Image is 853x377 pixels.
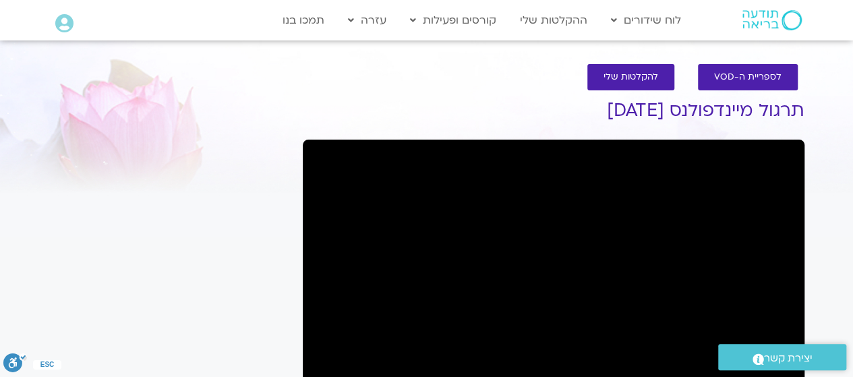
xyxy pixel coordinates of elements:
span: יצירת קשר [764,349,813,368]
a: להקלטות שלי [587,64,674,90]
a: תמכו בנו [276,7,331,33]
a: ההקלטות שלי [513,7,594,33]
span: להקלטות שלי [604,72,658,82]
a: לספריית ה-VOD [698,64,798,90]
img: תודעה בריאה [742,10,802,30]
a: עזרה [341,7,393,33]
a: יצירת קשר [718,344,846,370]
h1: תרגול מיינדפולנס [DATE] [303,100,804,121]
span: לספריית ה-VOD [714,72,782,82]
a: קורסים ופעילות [403,7,503,33]
a: לוח שידורים [604,7,688,33]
